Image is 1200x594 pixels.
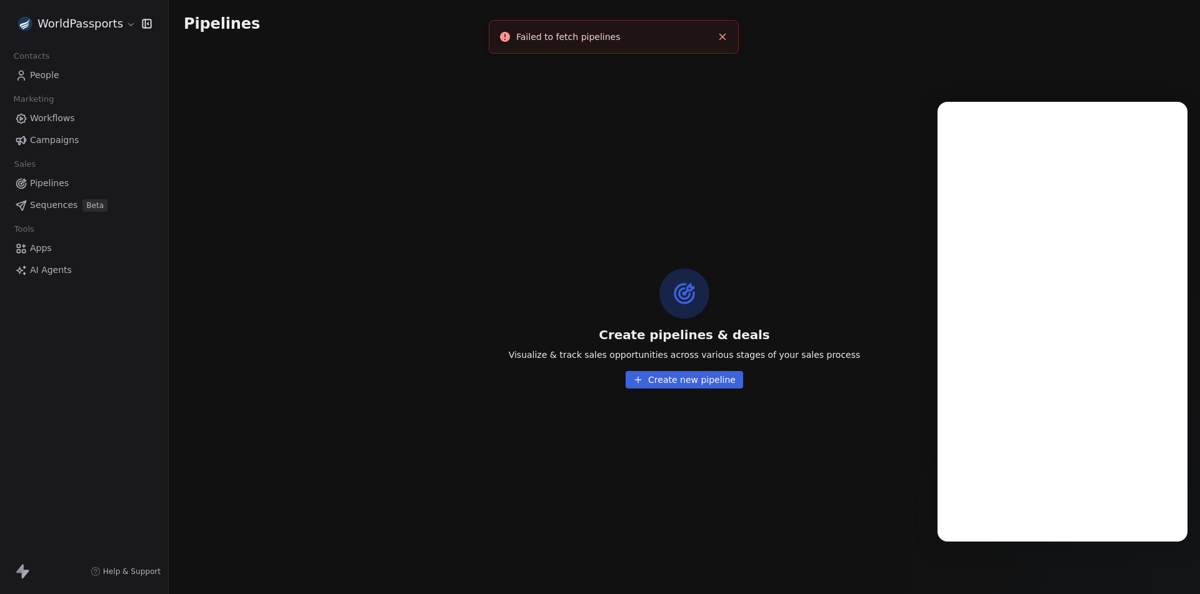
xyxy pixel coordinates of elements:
[30,69,59,82] span: People
[626,371,743,389] button: Create new pipeline
[509,349,861,361] span: Visualize & track sales opportunities across various stages of your sales process
[30,199,77,212] span: Sequences
[599,326,769,344] span: Create pipelines & deals
[30,264,72,277] span: AI Agents
[10,238,158,259] a: Apps
[10,195,158,215] a: SequencesBeta
[82,199,107,212] span: Beta
[30,134,79,147] span: Campaigns
[937,102,1187,542] iframe: Intercom live chat
[10,108,158,129] a: Workflows
[37,16,123,32] span: WorldPassports
[184,15,260,32] span: Pipelines
[30,242,52,255] span: Apps
[15,13,133,34] button: WorldPassports
[10,130,158,151] a: Campaigns
[8,90,59,109] span: Marketing
[714,29,731,45] button: Close toast
[103,567,161,577] span: Help & Support
[9,155,41,174] span: Sales
[91,567,161,577] a: Help & Support
[17,16,32,31] img: favicon.webp
[10,173,158,194] a: Pipelines
[516,31,712,44] div: Failed to fetch pipelines
[10,65,158,86] a: People
[30,177,69,190] span: Pipelines
[30,112,75,125] span: Workflows
[10,260,158,280] a: AI Agents
[1157,552,1187,582] iframe: Intercom live chat
[8,47,55,66] span: Contacts
[9,220,39,239] span: Tools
